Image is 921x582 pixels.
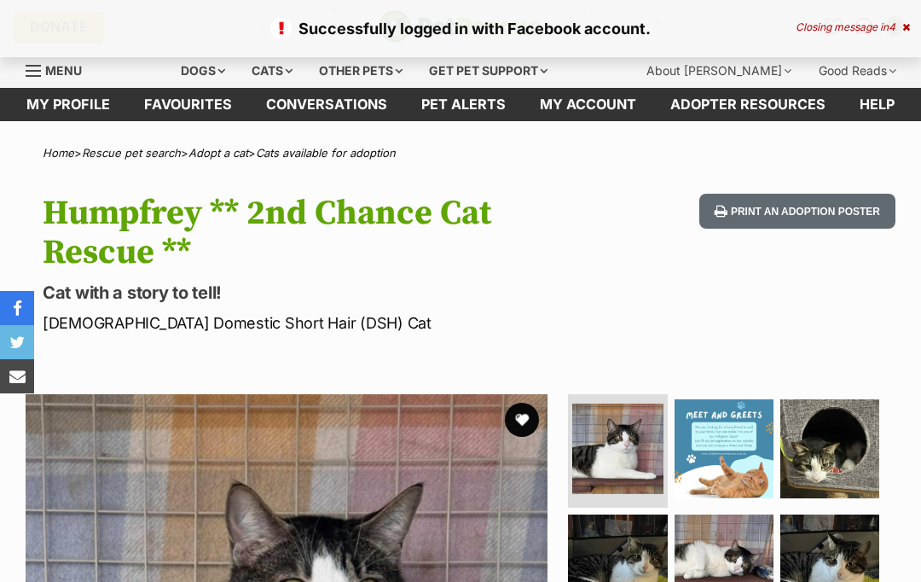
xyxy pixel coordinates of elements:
a: conversations [249,88,404,121]
p: Cat with a story to tell! [43,281,565,305]
a: Home [43,146,74,160]
div: Cats [240,54,304,88]
button: favourite [505,403,539,437]
img: Photo of Humpfrey ** 2nd Chance Cat Rescue ** [675,399,773,498]
div: Other pets [307,54,414,88]
div: About [PERSON_NAME] [634,54,803,88]
a: Adopt a cat [188,146,248,160]
img: Photo of Humpfrey ** 2nd Chance Cat Rescue ** [572,404,663,494]
p: [DEMOGRAPHIC_DATA] Domestic Short Hair (DSH) Cat [43,311,565,335]
a: Menu [26,54,94,84]
h1: Humpfrey ** 2nd Chance Cat Rescue ** [43,194,565,272]
button: Print an adoption poster [699,194,895,229]
div: Dogs [169,54,237,88]
a: Adopter resources [653,88,843,121]
p: Successfully logged in with Facebook account. [17,17,904,40]
a: My account [523,88,653,121]
span: Menu [45,63,82,78]
a: Rescue pet search [82,146,181,160]
a: Cats available for adoption [256,146,396,160]
a: Pet alerts [404,88,523,121]
div: Get pet support [417,54,559,88]
div: Good Reads [807,54,908,88]
span: 4 [889,20,895,33]
a: My profile [9,88,127,121]
div: Closing message in [796,21,910,33]
a: Help [843,88,912,121]
img: Photo of Humpfrey ** 2nd Chance Cat Rescue ** [780,399,879,498]
a: Favourites [127,88,249,121]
